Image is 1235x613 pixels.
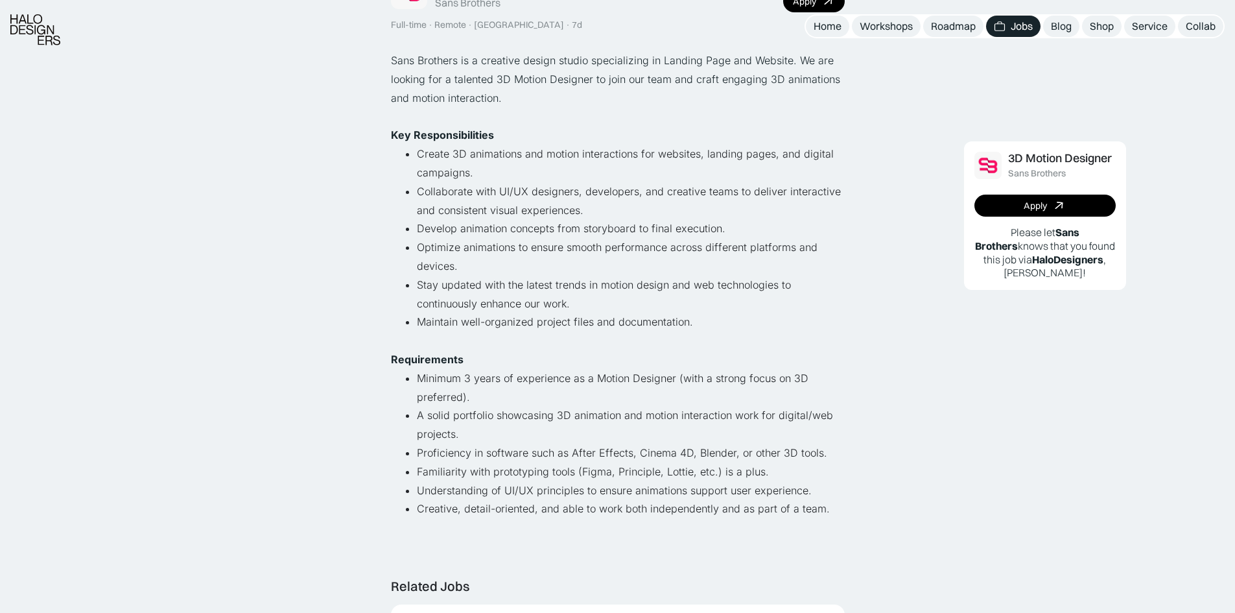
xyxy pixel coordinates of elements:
[1008,168,1066,179] div: Sans Brothers
[474,19,564,30] div: [GEOGRAPHIC_DATA]
[1132,19,1168,33] div: Service
[860,19,913,33] div: Workshops
[1051,19,1072,33] div: Blog
[391,19,427,30] div: Full-time
[974,226,1116,280] p: Please let knows that you found this job via , [PERSON_NAME]!
[1043,16,1079,37] a: Blog
[1011,19,1033,33] div: Jobs
[975,226,1079,252] b: Sans Brothers
[434,19,466,30] div: Remote
[1090,19,1114,33] div: Shop
[417,219,845,238] li: Develop animation concepts from storyboard to final execution.
[391,51,845,107] p: Sans Brothers is a creative design studio specializing in Landing Page and Website. We are lookin...
[1024,200,1047,211] div: Apply
[1186,19,1216,33] div: Collab
[417,444,845,463] li: Proficiency in software such as After Effects, Cinema 4D, Blender, or other 3D tools.
[986,16,1041,37] a: Jobs
[391,128,494,141] strong: Key Responsibilities
[1082,16,1122,37] a: Shop
[428,19,433,30] div: ·
[923,16,983,37] a: Roadmap
[417,463,845,481] li: Familiarity with prototyping tools (Figma, Principle, Lottie, etc.) is a plus.
[417,238,845,276] li: Optimize animations to ensure smooth performance across different platforms and devices.
[806,16,849,37] a: Home
[391,518,845,537] p: ‍
[417,313,845,331] li: Maintain well-organized project files and documentation.
[1032,253,1103,266] b: HaloDesigners
[974,152,1002,179] img: Job Image
[417,499,845,518] li: Creative, detail-oriented, and able to work both independently and as part of a team.
[417,182,845,220] li: Collaborate with UI/UX designers, developers, and creative teams to deliver interactive and consi...
[391,108,845,126] p: ‍
[391,353,464,366] strong: Requirements
[974,195,1116,217] a: Apply
[417,481,845,500] li: Understanding of UI/UX principles to ensure animations support user experience.
[417,145,845,182] li: Create 3D animations and motion interactions for websites, landing pages, and digital campaigns.
[931,19,976,33] div: Roadmap
[572,19,582,30] div: 7d
[1008,152,1112,165] div: 3D Motion Designer
[1124,16,1175,37] a: Service
[417,406,845,444] li: A solid portfolio showcasing 3D animation and motion interaction work for digital/web projects.
[852,16,921,37] a: Workshops
[391,579,469,594] div: Related Jobs
[391,331,845,350] p: ‍
[417,276,845,313] li: Stay updated with the latest trends in motion design and web technologies to continuously enhance...
[467,19,473,30] div: ·
[1178,16,1223,37] a: Collab
[417,369,845,407] li: Minimum 3 years of experience as a Motion Designer (with a strong focus on 3D preferred).
[814,19,841,33] div: Home
[565,19,570,30] div: ·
